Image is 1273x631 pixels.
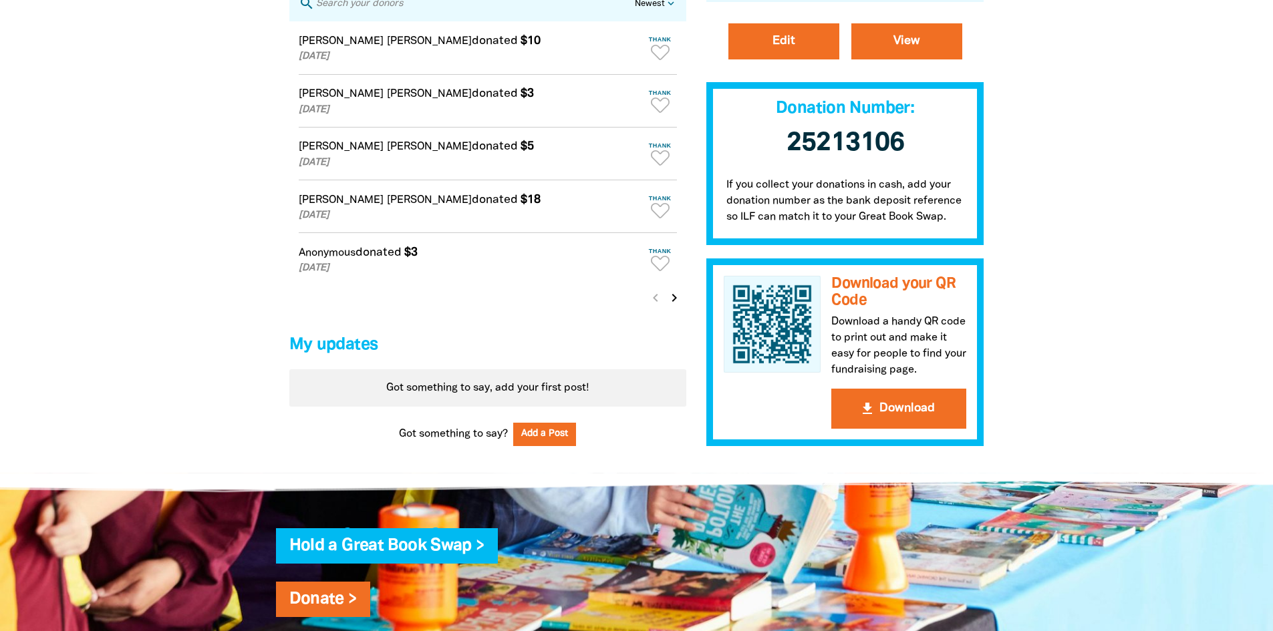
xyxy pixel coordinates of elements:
i: chevron_right [666,290,682,306]
div: Got something to say, add your first post! [289,369,686,407]
em: $3 [521,88,534,99]
span: Got something to say? [399,426,508,442]
em: [PERSON_NAME] [299,89,384,99]
a: Edit [728,23,839,59]
span: donated [472,194,518,205]
em: [PERSON_NAME] [299,37,384,46]
span: Thank [644,248,677,254]
button: get_appDownload [831,389,966,429]
em: [PERSON_NAME] [387,142,472,152]
span: donated [356,247,402,258]
span: donated [472,35,518,46]
span: 25213106 [787,131,904,156]
span: Thank [644,36,677,43]
em: Anonymous [299,248,356,258]
span: donated [472,141,518,152]
p: [DATE] [299,208,641,223]
em: $5 [521,141,534,152]
img: QR Code for UQ RAP, Great Book Swap [724,276,821,373]
button: Add a Post [513,423,576,446]
em: [PERSON_NAME] [299,196,384,205]
button: Thank [644,242,677,276]
button: Thank [644,31,677,65]
p: [DATE] [299,103,641,118]
button: Thank [644,190,677,224]
span: Donation Number: [776,101,914,116]
a: View [851,23,962,59]
em: [PERSON_NAME] [299,142,384,152]
h3: Download your QR Code [831,276,966,308]
em: [PERSON_NAME] [387,37,472,46]
p: [DATE] [299,156,641,170]
span: Thank [644,142,677,149]
p: [DATE] [299,49,641,64]
a: Donate > [289,592,357,607]
div: Paginated content [289,369,686,407]
i: get_app [859,401,875,417]
em: $18 [521,194,541,205]
p: If you collect your donations in cash, add your donation number as the bank deposit reference so ... [706,164,984,245]
em: $10 [521,35,541,46]
em: $3 [404,247,418,258]
a: Hold a Great Book Swap > [289,538,484,554]
button: Thank [644,137,677,171]
span: donated [472,88,518,99]
em: [PERSON_NAME] [387,196,472,205]
div: Paginated content [289,21,686,315]
button: Thank [644,84,677,118]
span: Thank [644,89,677,96]
p: [DATE] [299,261,641,276]
span: Thank [644,195,677,202]
em: [PERSON_NAME] [387,89,472,99]
span: My updates [289,337,378,353]
button: Next page [665,288,684,307]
